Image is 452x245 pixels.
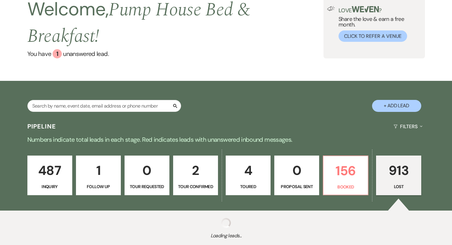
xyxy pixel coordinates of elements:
input: Search by name, event date, email address or phone number [27,100,181,112]
a: 487Inquiry [27,156,72,196]
button: + Add Lead [372,100,421,112]
p: Proposal Sent [278,183,315,190]
a: 2Tour Confirmed [173,156,218,196]
p: 0 [278,160,315,181]
p: Follow Up [80,183,117,190]
div: Share the love & earn a free month. [335,6,421,42]
p: 913 [380,160,417,181]
img: loud-speaker-illustration.svg [327,6,335,11]
p: Tour Requested [129,183,165,190]
p: 1 [80,160,117,181]
a: 913Lost [376,156,421,196]
a: 0Proposal Sent [274,156,319,196]
p: Tour Confirmed [177,183,214,190]
span: Loading leads... [23,232,430,239]
p: Booked [327,184,364,190]
a: 1Follow Up [76,156,121,196]
p: 156 [327,160,364,181]
a: 156Booked [323,156,368,196]
p: Inquiry [31,183,68,190]
p: 0 [129,160,165,181]
button: Filters [391,118,425,135]
img: weven-logo-green.svg [352,6,379,12]
h3: Pipeline [27,122,56,131]
p: Love ? [339,6,421,13]
p: Numbers indicate total leads in each stage. Red indicates leads with unanswered inbound messages. [5,135,447,144]
p: Toured [230,183,267,190]
a: You have 1 unanswered lead. [27,49,324,58]
img: loading spinner [221,218,231,228]
div: 1 [53,49,62,58]
p: 487 [31,160,68,181]
a: 0Tour Requested [125,156,169,196]
p: 4 [230,160,267,181]
p: 2 [177,160,214,181]
p: Lost [380,183,417,190]
button: Click to Refer a Venue [339,30,407,42]
a: 4Toured [226,156,271,196]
